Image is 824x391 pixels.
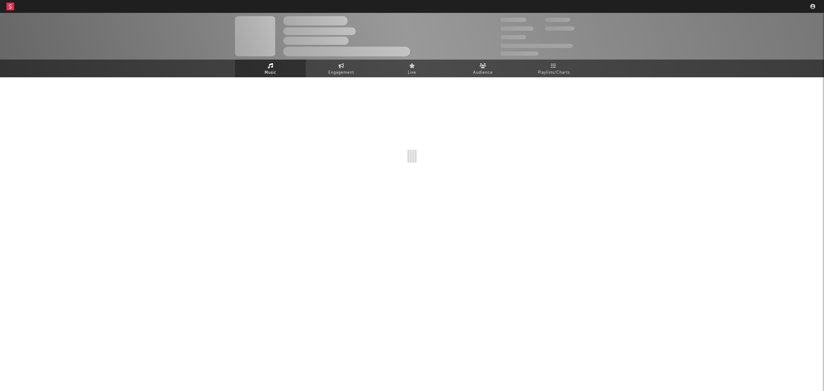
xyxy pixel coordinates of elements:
a: Live [377,60,447,77]
span: 50,000,000 Monthly Listeners [501,44,573,48]
span: Engagement [328,69,354,77]
span: 100,000 [545,18,570,22]
span: 300,000 [501,18,526,22]
span: 50,000,000 [501,26,533,31]
a: Music [235,60,306,77]
a: Audience [447,60,518,77]
span: 1,000,000 [545,26,575,31]
a: Playlists/Charts [518,60,589,77]
span: Live [408,69,416,77]
span: Playlists/Charts [538,69,570,77]
a: Engagement [306,60,377,77]
span: Music [265,69,276,77]
span: Audience [473,69,493,77]
span: 100,000 [501,35,526,39]
span: Jump Score: 85.0 [501,52,538,56]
